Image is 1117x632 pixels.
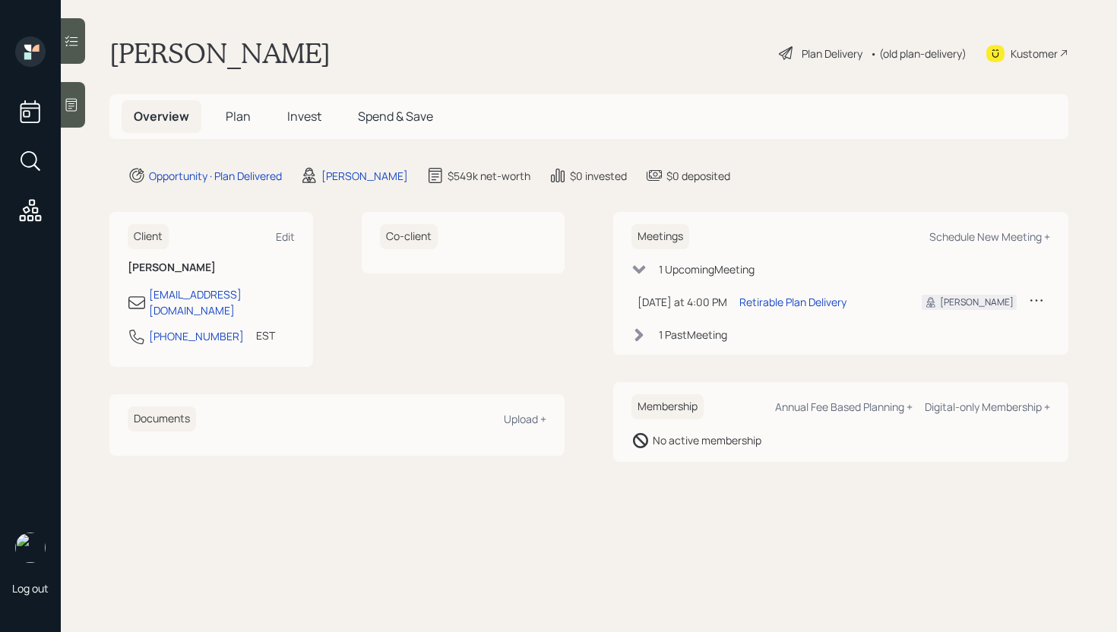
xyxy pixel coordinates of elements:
[12,581,49,596] div: Log out
[638,294,727,310] div: [DATE] at 4:00 PM
[925,400,1050,414] div: Digital-only Membership +
[666,168,730,184] div: $0 deposited
[739,294,846,310] div: Retirable Plan Delivery
[109,36,331,70] h1: [PERSON_NAME]
[287,108,321,125] span: Invest
[149,286,295,318] div: [EMAIL_ADDRESS][DOMAIN_NAME]
[226,108,251,125] span: Plan
[870,46,967,62] div: • (old plan-delivery)
[775,400,913,414] div: Annual Fee Based Planning +
[940,295,1014,309] div: [PERSON_NAME]
[358,108,433,125] span: Spend & Save
[15,532,46,563] img: james-distasi-headshot.png
[128,261,295,274] h6: [PERSON_NAME]
[128,224,169,249] h6: Client
[631,394,704,419] h6: Membership
[659,261,755,277] div: 1 Upcoming Meeting
[128,406,196,431] h6: Documents
[256,327,275,343] div: EST
[149,168,282,184] div: Opportunity · Plan Delivered
[631,224,689,249] h6: Meetings
[321,168,408,184] div: [PERSON_NAME]
[276,229,295,244] div: Edit
[570,168,627,184] div: $0 invested
[802,46,862,62] div: Plan Delivery
[659,327,727,343] div: 1 Past Meeting
[448,168,530,184] div: $549k net-worth
[929,229,1050,244] div: Schedule New Meeting +
[134,108,189,125] span: Overview
[380,224,438,249] h6: Co-client
[653,432,761,448] div: No active membership
[149,328,244,344] div: [PHONE_NUMBER]
[504,412,546,426] div: Upload +
[1011,46,1058,62] div: Kustomer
